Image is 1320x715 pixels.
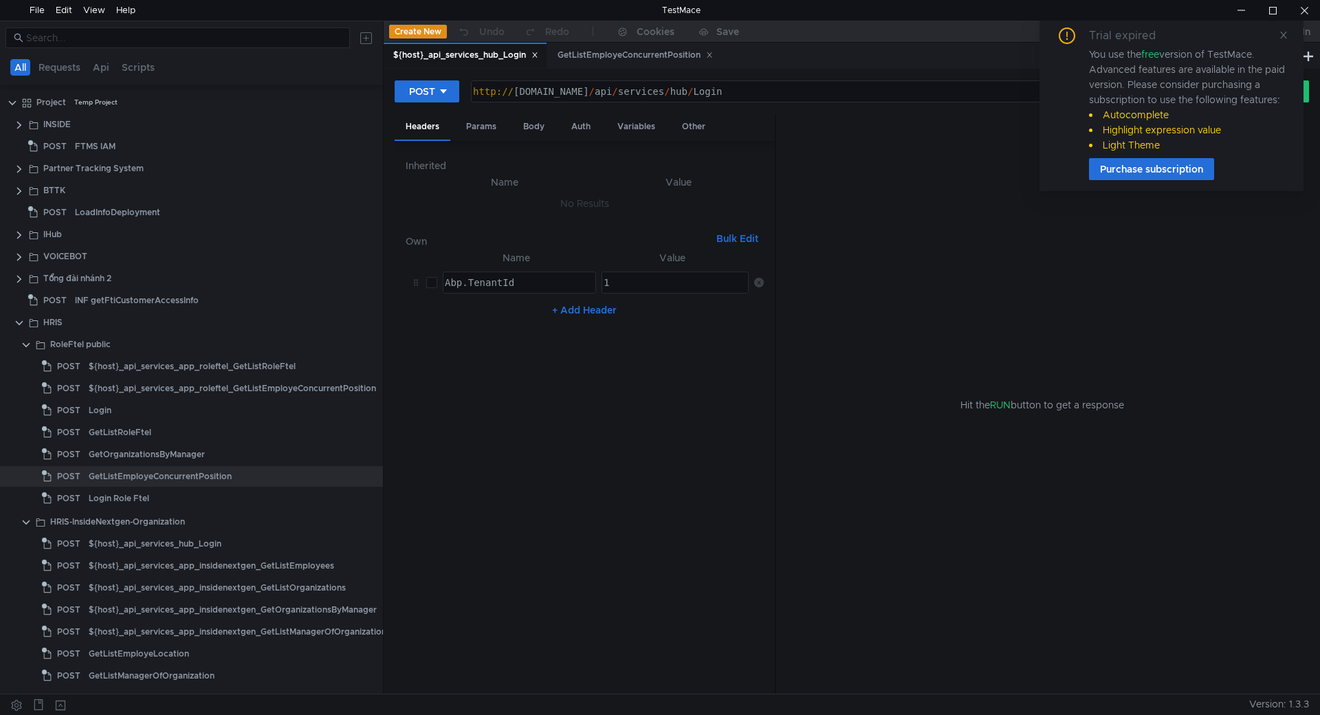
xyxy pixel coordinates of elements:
span: POST [57,577,80,598]
span: POST [57,533,80,554]
span: POST [57,422,80,443]
div: INSIDE [43,114,71,135]
li: Light Theme [1089,137,1287,153]
span: POST [57,400,80,421]
div: Undo [479,23,505,40]
div: ${host}_api_services_hub_Login [89,533,221,554]
div: Save [716,27,739,36]
button: Undo [447,21,514,42]
div: Tổng đài nhánh 2 [43,268,111,289]
div: ${host}_api_services_app_insidenextgen_GetListOrganizations [89,577,346,598]
div: LoadInfoDeployment [75,202,160,223]
span: POST [57,599,80,620]
button: POST [395,80,459,102]
div: INF getFtiCustomerAccessInfo [75,290,199,311]
button: Bulk Edit [711,230,764,247]
span: POST [43,136,67,157]
div: You use the version of TestMace. Advanced features are available in the paid version. Please cons... [1089,47,1287,153]
span: RUN [990,399,1011,411]
span: Version: 1.3.3 [1249,694,1309,714]
div: Login [89,400,111,421]
th: Name [417,174,593,190]
input: Search... [26,30,342,45]
div: BTTK [43,180,65,201]
div: GetListEmployeLocation [89,643,189,664]
h6: Own [406,233,711,250]
span: POST [57,378,80,399]
th: Name [437,250,596,266]
button: Scripts [118,59,159,76]
div: Body [512,114,555,140]
span: free [1141,48,1159,60]
span: POST [57,665,80,686]
div: ${host}_api_services_app_roleftel_GetListRoleFtel [89,356,296,377]
div: ${host}_api_services_hub_Login [393,48,538,63]
div: FTMS IAM [75,136,115,157]
div: ${host}_api_services_app_insidenextgen_GetOrganizationsByManager [89,599,377,620]
div: Cookies [637,23,674,40]
button: Redo [514,21,579,42]
div: RoleFtel public [50,334,111,355]
div: GetOrganizationsByManager [89,444,205,465]
div: Redo [545,23,569,40]
button: + Add Header [547,302,622,318]
div: ${host}_api_services_app_insidenextgen_GetListManagerOfOrganization [89,621,386,642]
span: POST [57,356,80,377]
button: Purchase subscription [1089,158,1214,180]
div: Temp Project [74,92,118,113]
nz-embed-empty: No Results [560,197,609,210]
span: POST [57,444,80,465]
div: Partner Tracking System [43,158,144,179]
span: POST [57,555,80,576]
span: POST [57,488,80,509]
span: POST [57,621,80,642]
li: Autocomplete [1089,107,1287,122]
button: Requests [34,59,85,76]
div: GetListManagerOfOrganization [89,665,214,686]
span: Hit the button to get a response [960,397,1124,412]
th: Value [593,174,764,190]
div: VOICEBOT [43,246,87,267]
div: GetListEmployeConcurrentPosition [558,48,713,63]
div: HRIS-InsideNextgen-Organization [50,511,185,532]
div: Variables [606,114,666,140]
span: POST [57,643,80,664]
th: Value [596,250,749,266]
div: Headers [395,114,450,141]
div: HRIS [43,312,63,333]
span: POST [43,202,67,223]
div: GetListEmployeConcurrentPosition [89,466,232,487]
span: POST [43,290,67,311]
div: NEXTGEN [43,690,84,711]
button: All [10,59,30,76]
button: Api [89,59,113,76]
h6: Inherited [406,157,764,174]
div: ${host}_api_services_app_insidenextgen_GetListEmployees [89,555,334,576]
div: ${host}_api_services_app_roleftel_GetListEmployeConcurrentPosition [89,378,376,399]
div: POST [409,84,435,99]
div: Login Role Ftel [89,488,149,509]
div: GetListRoleFtel [89,422,151,443]
span: POST [57,466,80,487]
div: Project [36,92,66,113]
li: Highlight expression value [1089,122,1287,137]
div: IHub [43,224,62,245]
div: Auth [560,114,602,140]
button: Create New [389,25,447,38]
div: Trial expired [1089,27,1172,44]
div: Params [455,114,507,140]
div: Other [671,114,716,140]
